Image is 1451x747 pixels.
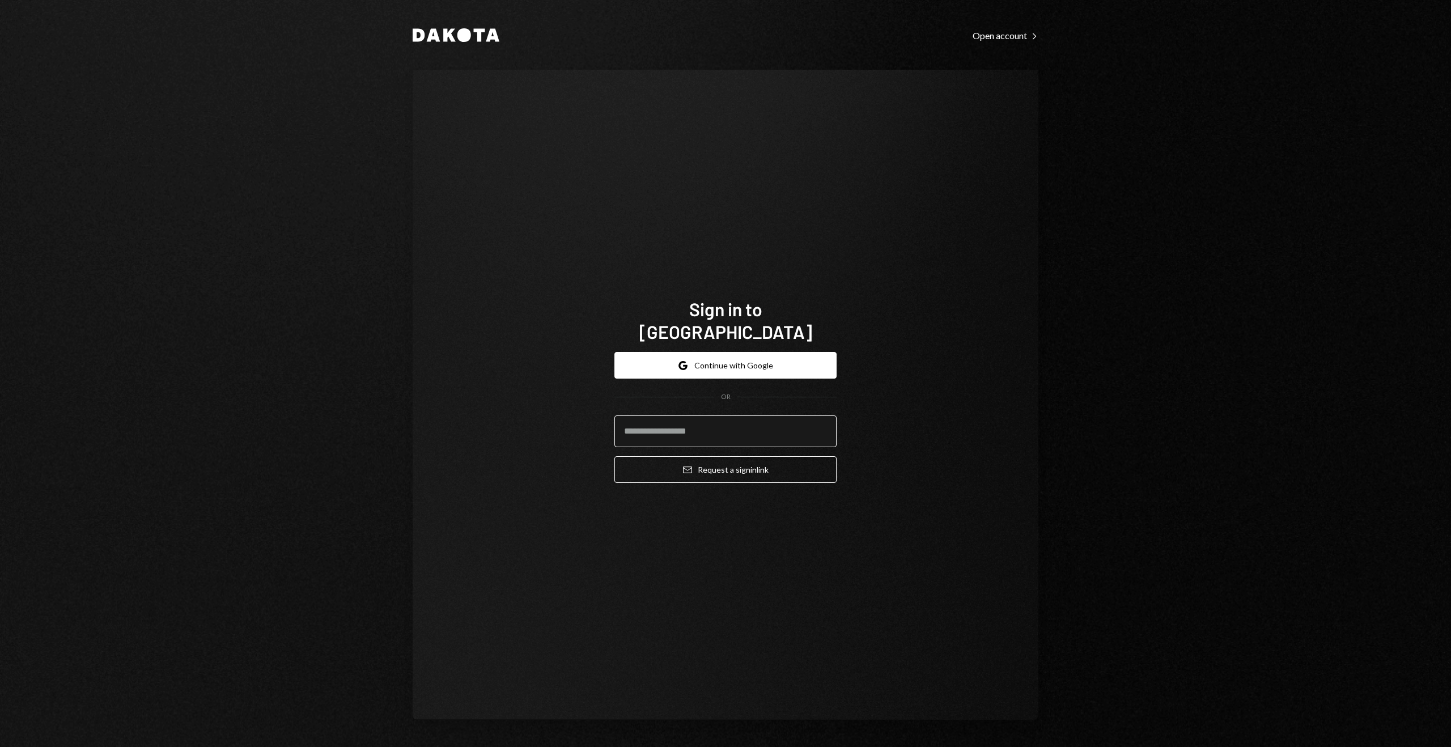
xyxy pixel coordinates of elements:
a: Open account [973,29,1038,41]
div: OR [721,392,731,402]
button: Request a signinlink [614,456,837,483]
div: Open account [973,30,1038,41]
h1: Sign in to [GEOGRAPHIC_DATA] [614,298,837,343]
button: Continue with Google [614,352,837,379]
